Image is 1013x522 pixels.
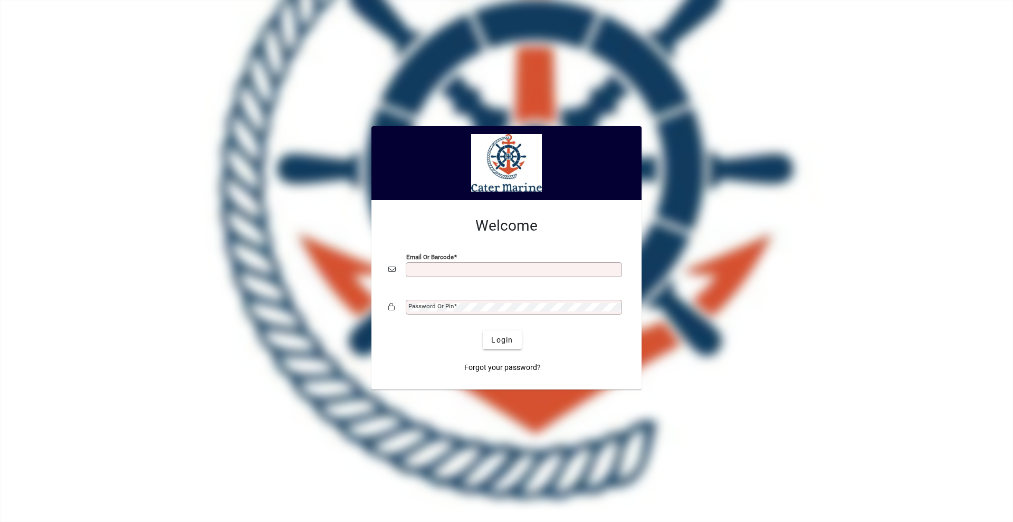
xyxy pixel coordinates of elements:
[491,335,513,346] span: Login
[460,358,545,377] a: Forgot your password?
[483,330,521,349] button: Login
[408,302,454,310] mat-label: Password or Pin
[388,217,625,235] h2: Welcome
[464,362,541,373] span: Forgot your password?
[406,253,454,261] mat-label: Email or Barcode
